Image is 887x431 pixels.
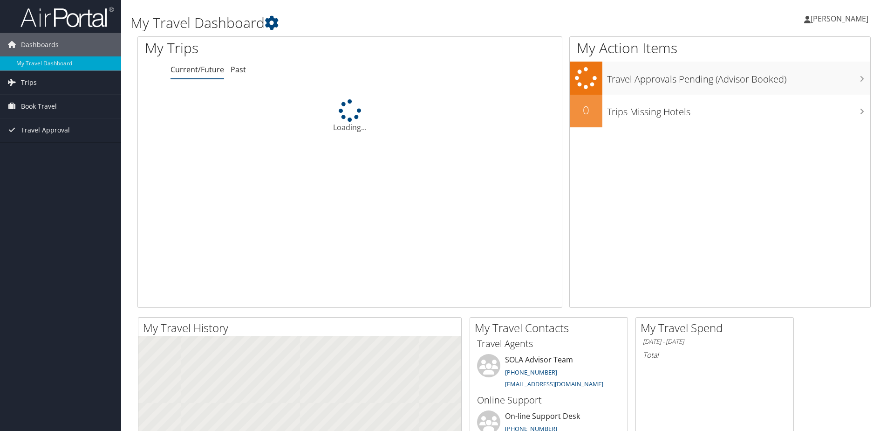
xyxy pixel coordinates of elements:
h1: My Trips [145,38,378,58]
div: Loading... [138,99,562,133]
span: Dashboards [21,33,59,56]
h2: My Travel Contacts [475,320,628,336]
span: [PERSON_NAME] [811,14,868,24]
a: 0Trips Missing Hotels [570,95,870,127]
h3: Trips Missing Hotels [607,101,870,118]
h1: My Action Items [570,38,870,58]
span: Travel Approval [21,118,70,142]
h3: Travel Agents [477,337,621,350]
li: SOLA Advisor Team [472,354,625,392]
a: Current/Future [171,64,224,75]
a: [EMAIL_ADDRESS][DOMAIN_NAME] [505,380,603,388]
h2: 0 [570,102,602,118]
a: [PERSON_NAME] [804,5,878,33]
h3: Online Support [477,394,621,407]
a: Past [231,64,246,75]
h1: My Travel Dashboard [130,13,628,33]
h3: Travel Approvals Pending (Advisor Booked) [607,68,870,86]
a: [PHONE_NUMBER] [505,368,557,376]
h6: Total [643,350,786,360]
a: Travel Approvals Pending (Advisor Booked) [570,62,870,95]
span: Book Travel [21,95,57,118]
h6: [DATE] - [DATE] [643,337,786,346]
img: airportal-logo.png [20,6,114,28]
h2: My Travel Spend [641,320,793,336]
span: Trips [21,71,37,94]
h2: My Travel History [143,320,461,336]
